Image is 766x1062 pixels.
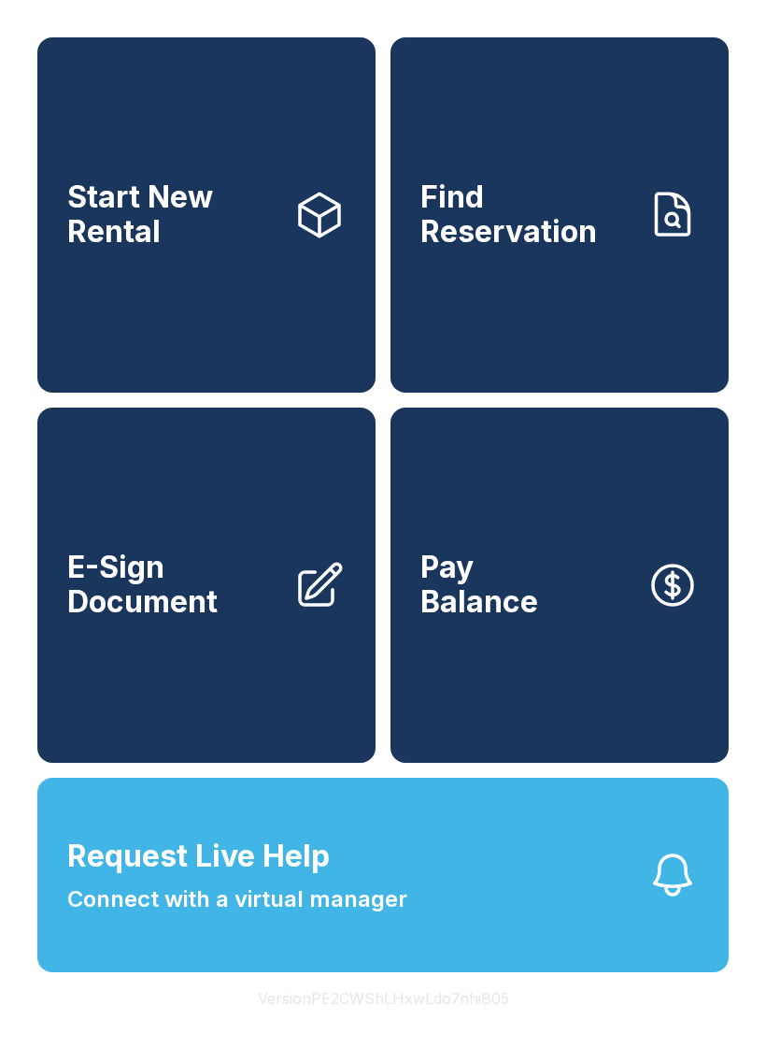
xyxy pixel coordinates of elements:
a: PayBalance [390,408,729,763]
a: Start New Rental [37,37,376,393]
button: Request Live HelpConnect with a virtual manager [37,778,729,972]
a: E-Sign Document [37,408,376,763]
span: Connect with a virtual manager [67,883,407,916]
a: Find Reservation [390,37,729,393]
span: Request Live Help [67,834,330,879]
span: Start New Rental [67,180,278,249]
span: E-Sign Document [67,551,278,619]
button: VersionPE2CWShLHxwLdo7nhiB05 [243,972,524,1025]
span: Pay Balance [420,551,538,619]
span: Find Reservation [420,180,631,249]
